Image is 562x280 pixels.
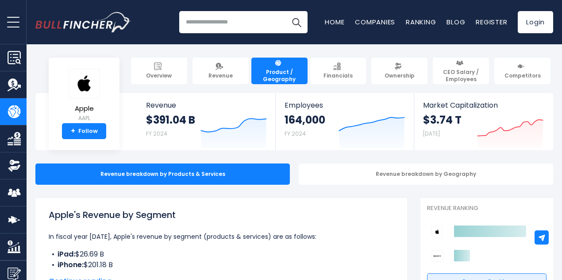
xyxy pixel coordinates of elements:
[8,159,21,172] img: Ownership
[192,58,249,84] a: Revenue
[208,72,233,79] span: Revenue
[518,11,553,33] a: Login
[285,113,325,127] strong: 164,000
[49,208,394,222] h1: Apple's Revenue by Segment
[325,17,344,27] a: Home
[62,123,106,139] a: +Follow
[447,17,465,27] a: Blog
[423,113,462,127] strong: $3.74 T
[49,249,394,260] li: $26.69 B
[146,130,167,137] small: FY 2024
[427,205,547,212] p: Revenue Ranking
[276,93,413,150] a: Employees 164,000 FY 2024
[69,114,100,122] small: AAPL
[423,101,543,109] span: Market Capitalization
[68,68,100,124] a: Apple AAPL
[323,72,353,79] span: Financials
[310,58,366,84] a: Financials
[504,72,541,79] span: Competitors
[285,101,404,109] span: Employees
[35,163,290,185] div: Revenue breakdown by Products & Services
[414,93,552,150] a: Market Capitalization $3.74 T [DATE]
[299,163,553,185] div: Revenue breakdown by Geography
[58,249,75,259] b: iPad:
[49,260,394,270] li: $201.18 B
[371,58,427,84] a: Ownership
[131,58,187,84] a: Overview
[355,17,395,27] a: Companies
[431,226,443,237] img: Apple competitors logo
[146,113,195,127] strong: $391.04 B
[146,101,267,109] span: Revenue
[385,72,415,79] span: Ownership
[58,260,84,270] b: iPhone:
[137,93,276,150] a: Revenue $391.04 B FY 2024
[431,250,443,262] img: Sony Group Corporation competitors logo
[423,130,440,137] small: [DATE]
[69,105,100,113] span: Apple
[285,11,308,33] button: Search
[255,69,304,82] span: Product / Geography
[146,72,172,79] span: Overview
[437,69,485,82] span: CEO Salary / Employees
[433,58,489,84] a: CEO Salary / Employees
[285,130,306,137] small: FY 2024
[251,58,308,84] a: Product / Geography
[406,17,436,27] a: Ranking
[35,12,131,32] a: Go to homepage
[49,231,394,242] p: In fiscal year [DATE], Apple's revenue by segment (products & services) are as follows:
[35,12,131,32] img: Bullfincher logo
[71,127,75,135] strong: +
[476,17,507,27] a: Register
[494,58,550,84] a: Competitors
